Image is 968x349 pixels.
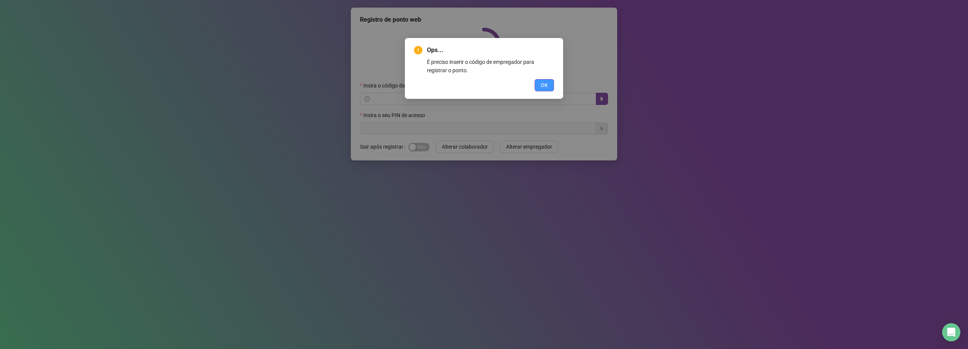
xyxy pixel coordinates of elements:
[414,46,422,54] span: exclamation-circle
[427,46,554,55] span: Ops...
[541,81,548,89] span: OK
[942,323,960,341] div: Open Intercom Messenger
[427,58,554,75] div: É preciso inserir o código de empregador para registrar o ponto.
[535,79,554,91] button: OK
